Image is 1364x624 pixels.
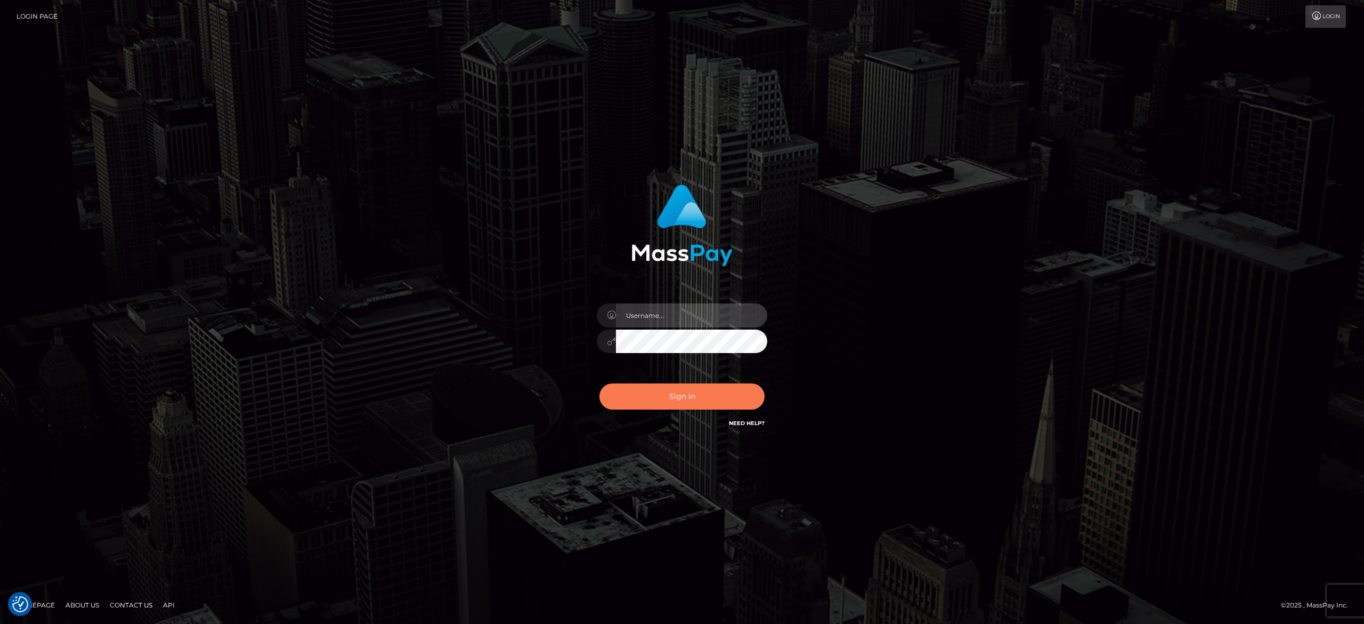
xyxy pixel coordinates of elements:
img: MassPay Login [631,185,733,266]
a: Login [1305,5,1346,28]
div: © 2025 , MassPay Inc. [1281,599,1356,611]
img: Revisit consent button [12,596,28,612]
button: Consent Preferences [12,596,28,612]
button: Sign in [599,383,765,410]
a: Homepage [12,597,59,613]
a: About Us [61,597,103,613]
a: API [159,597,179,613]
a: Login Page [17,5,58,28]
a: Contact Us [105,597,157,613]
a: Need Help? [729,420,765,427]
input: Username... [616,303,767,327]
